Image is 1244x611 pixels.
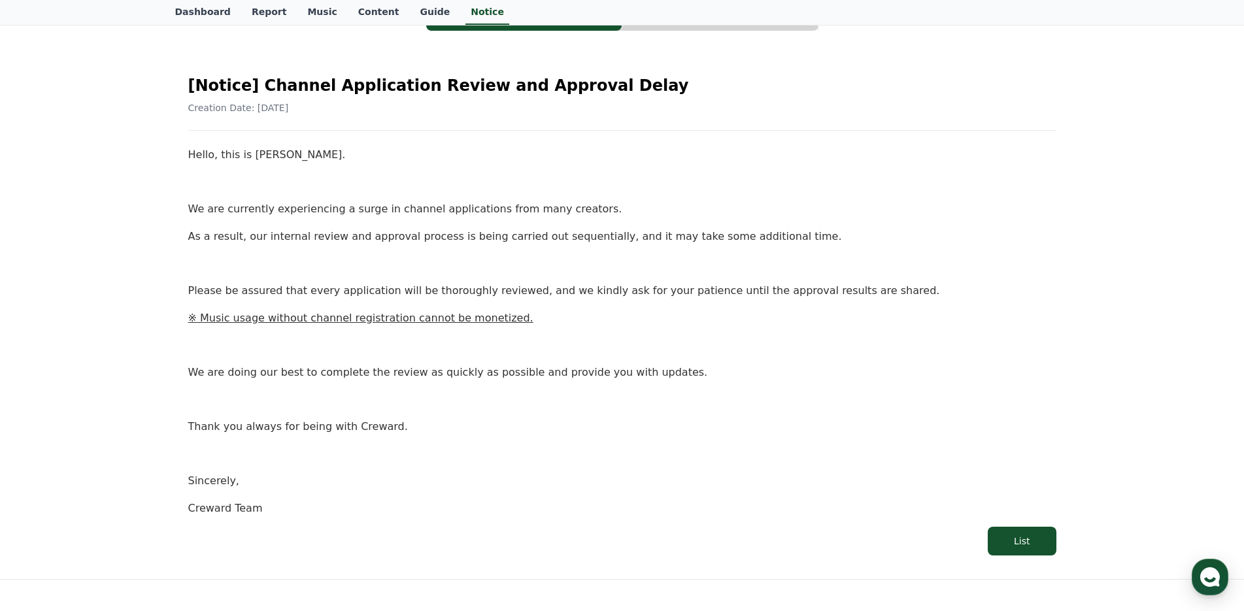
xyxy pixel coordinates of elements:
[188,364,1056,381] p: We are doing our best to complete the review as quickly as possible and provide you with updates.
[188,201,1056,218] p: We are currently experiencing a surge in channel applications from many creators.
[193,434,226,444] span: Settings
[188,282,1056,299] p: Please be assured that every application will be thoroughly reviewed, and we kindly ask for your ...
[188,146,1056,163] p: Hello, this is [PERSON_NAME].
[1014,535,1030,548] div: List
[188,312,533,324] u: ※ Music usage without channel registration cannot be monetized.
[188,527,1056,555] a: List
[188,228,1056,245] p: As a result, our internal review and approval process is being carried out sequentially, and it m...
[188,75,1056,96] h2: [Notice] Channel Application Review and Approval Delay
[4,414,86,447] a: Home
[169,414,251,447] a: Settings
[109,435,147,445] span: Messages
[33,434,56,444] span: Home
[988,527,1056,555] button: List
[188,472,1056,489] p: Sincerely,
[188,103,289,113] span: Creation Date: [DATE]
[188,418,1056,435] p: Thank you always for being with Creward.
[86,414,169,447] a: Messages
[188,500,1056,517] p: Creward Team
